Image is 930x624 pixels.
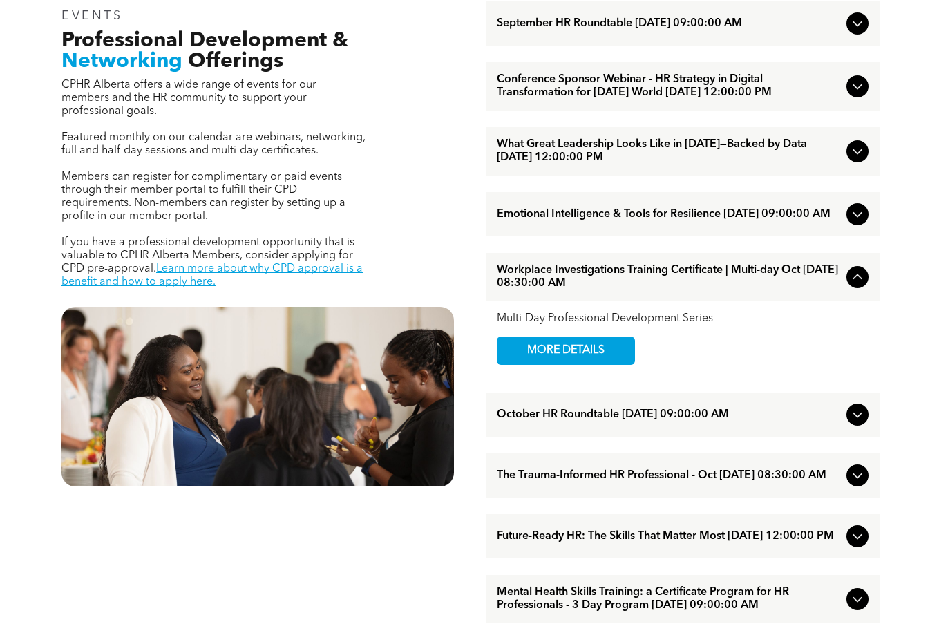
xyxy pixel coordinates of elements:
span: September HR Roundtable [DATE] 09:00:00 AM [497,17,841,30]
span: Professional Development & [61,30,348,51]
span: Conference Sponsor Webinar - HR Strategy in Digital Transformation for [DATE] World [DATE] 12:00:... [497,73,841,100]
span: Emotional Intelligence & Tools for Resilience [DATE] 09:00:00 AM [497,208,841,221]
span: Future-Ready HR: The Skills That Matter Most [DATE] 12:00:00 PM [497,530,841,543]
span: October HR Roundtable [DATE] 09:00:00 AM [497,408,841,422]
span: Featured monthly on our calendar are webinars, networking, full and half-day sessions and multi-d... [61,132,366,156]
a: Learn more about why CPD approval is a benefit and how to apply here. [61,263,363,287]
span: Mental Health Skills Training: a Certificate Program for HR Professionals - 3 Day Program [DATE] ... [497,586,841,612]
span: Members can register for complimentary or paid events through their member portal to fulfill thei... [61,171,345,222]
span: EVENTS [61,10,123,22]
span: CPHR Alberta offers a wide range of events for our members and the HR community to support your p... [61,79,316,117]
span: If you have a professional development opportunity that is valuable to CPHR Alberta Members, cons... [61,237,354,274]
span: MORE DETAILS [511,337,620,364]
div: Multi-Day Professional Development Series [497,312,869,325]
span: Workplace Investigations Training Certificate | Multi-day Oct [DATE] 08:30:00 AM [497,264,841,290]
span: The Trauma-Informed HR Professional - Oct [DATE] 08:30:00 AM [497,469,841,482]
span: Networking [61,51,182,72]
span: Offerings [188,51,283,72]
span: What Great Leadership Looks Like in [DATE]—Backed by Data [DATE] 12:00:00 PM [497,138,841,164]
a: MORE DETAILS [497,337,635,365]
